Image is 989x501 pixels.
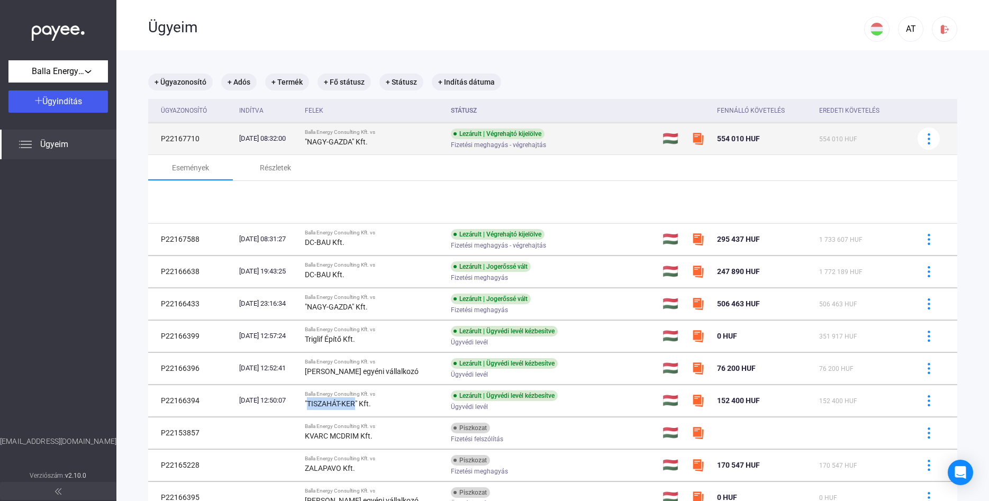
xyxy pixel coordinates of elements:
[305,359,442,365] div: Balla Energy Consulting Kft. vs
[918,293,940,315] button: more-blue
[305,335,355,343] strong: Triglif Építő Kft.
[148,123,235,154] td: P22167710
[451,390,558,401] div: Lezárult | Ügyvédi levél kézbesítve
[451,487,490,498] div: Piszkozat
[717,364,756,372] span: 76 200 HUF
[918,357,940,379] button: more-blue
[305,294,442,300] div: Balla Energy Consulting Kft. vs
[451,294,531,304] div: Lezárult | Jogerőssé vált
[239,104,296,117] div: Indítva
[717,332,737,340] span: 0 HUF
[948,460,973,485] div: Open Intercom Messenger
[451,139,546,151] span: Fizetési meghagyás - végrehajtás
[239,395,296,406] div: [DATE] 12:50:07
[305,262,442,268] div: Balla Energy Consulting Kft. vs
[658,223,687,255] td: 🇭🇺
[305,488,442,494] div: Balla Energy Consulting Kft. vs
[19,138,32,151] img: list.svg
[305,464,355,472] strong: ZALAPAVO Kft.
[451,465,508,478] span: Fizetési meghagyás
[305,104,442,117] div: Felek
[239,298,296,309] div: [DATE] 23:16:34
[898,16,923,42] button: AT
[819,333,857,340] span: 351 917 HUF
[305,456,442,462] div: Balla Energy Consulting Kft. vs
[658,320,687,352] td: 🇭🇺
[692,426,704,439] img: szamlazzhu-mini
[305,391,442,397] div: Balla Energy Consulting Kft. vs
[148,417,235,449] td: P22153857
[35,97,42,104] img: plus-white.svg
[923,266,934,277] img: more-blue
[451,400,488,413] span: Ügyvédi levél
[148,223,235,255] td: P22167588
[451,229,545,240] div: Lezárult | Végrehajtó kijelölve
[658,352,687,384] td: 🇭🇺
[305,238,344,247] strong: DC-BAU Kft.
[902,23,920,35] div: AT
[265,74,309,90] mat-chip: + Termék
[32,20,85,41] img: white-payee-white-dot.svg
[864,16,890,42] button: HU
[317,74,371,90] mat-chip: + Fő státusz
[692,265,704,278] img: szamlazzhu-mini
[923,133,934,144] img: more-blue
[451,271,508,284] span: Fizetési meghagyás
[305,138,368,146] strong: "NAGY-GAZDA" Kft.
[819,300,857,308] span: 506 463 HUF
[451,239,546,252] span: Fizetési meghagyás - végrehajtás
[305,230,442,236] div: Balla Energy Consulting Kft. vs
[447,99,658,123] th: Státusz
[932,16,957,42] button: logout-red
[923,298,934,309] img: more-blue
[42,96,82,106] span: Ügyindítás
[692,330,704,342] img: szamlazzhu-mini
[923,460,934,471] img: more-blue
[870,23,883,35] img: HU
[692,233,704,245] img: szamlazzhu-mini
[939,24,950,35] img: logout-red
[717,134,760,143] span: 554 010 HUF
[692,362,704,375] img: szamlazzhu-mini
[451,129,545,139] div: Lezárult | Végrehajtó kijelölve
[923,427,934,439] img: more-blue
[923,234,934,245] img: more-blue
[819,135,857,143] span: 554 010 HUF
[658,385,687,416] td: 🇭🇺
[819,236,863,243] span: 1 733 607 HUF
[717,104,811,117] div: Fennálló követelés
[148,74,213,90] mat-chip: + Ügyazonosító
[717,461,760,469] span: 170 547 HUF
[819,104,879,117] div: Eredeti követelés
[305,326,442,333] div: Balla Energy Consulting Kft. vs
[923,395,934,406] img: more-blue
[658,256,687,287] td: 🇭🇺
[658,123,687,154] td: 🇭🇺
[819,462,857,469] span: 170 547 HUF
[717,104,785,117] div: Fennálló követelés
[918,389,940,412] button: more-blue
[161,104,207,117] div: Ügyazonosító
[239,266,296,277] div: [DATE] 19:43:25
[819,104,904,117] div: Eredeti követelés
[305,423,442,430] div: Balla Energy Consulting Kft. vs
[658,417,687,449] td: 🇭🇺
[432,74,501,90] mat-chip: + Indítás dátuma
[305,432,373,440] strong: KVARC MCDRIM Kft.
[918,325,940,347] button: more-blue
[148,19,864,37] div: Ügyeim
[658,449,687,481] td: 🇭🇺
[692,459,704,471] img: szamlazzhu-mini
[65,472,87,479] strong: v2.10.0
[305,303,368,311] strong: "NAGY-GAZDA" Kft.
[717,235,760,243] span: 295 437 HUF
[717,267,760,276] span: 247 890 HUF
[8,60,108,83] button: Balla Energy Consulting Kft.
[260,161,291,174] div: Részletek
[239,133,296,144] div: [DATE] 08:32:00
[451,261,531,272] div: Lezárult | Jogerőssé vált
[918,422,940,444] button: more-blue
[918,228,940,250] button: more-blue
[40,138,68,151] span: Ügyeim
[148,449,235,481] td: P22165228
